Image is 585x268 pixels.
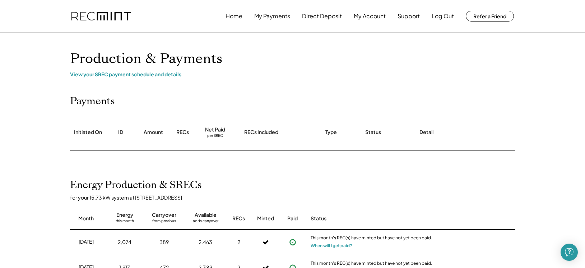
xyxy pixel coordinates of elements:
[144,129,163,136] div: Amount
[244,129,278,136] div: RECs Included
[226,9,242,23] button: Home
[116,219,134,226] div: this month
[398,9,420,23] button: Support
[419,129,433,136] div: Detail
[287,237,298,248] button: Payment approved, but not yet initiated.
[257,215,274,222] div: Minted
[561,244,578,261] div: Open Intercom Messenger
[71,12,131,21] img: recmint-logotype%403x.png
[152,219,176,226] div: from previous
[232,215,245,222] div: RECs
[70,179,202,191] h2: Energy Production & SRECs
[176,129,189,136] div: RECs
[311,235,433,242] div: This month's REC(s) have minted but have not yet been paid.
[354,9,386,23] button: My Account
[195,211,217,219] div: Available
[302,9,342,23] button: Direct Deposit
[70,95,115,107] h2: Payments
[70,51,515,67] h1: Production & Payments
[118,239,131,246] div: 2,074
[466,11,514,21] button: Refer a Friend
[311,260,433,268] div: This month's REC(s) have minted but have not yet been paid.
[118,129,123,136] div: ID
[287,215,298,222] div: Paid
[159,239,169,246] div: 389
[116,211,133,219] div: Energy
[432,9,454,23] button: Log Out
[74,129,102,136] div: Initiated On
[325,129,337,136] div: Type
[199,239,212,246] div: 2,463
[237,239,240,246] div: 2
[365,129,381,136] div: Status
[311,215,433,222] div: Status
[193,219,218,226] div: adds carryover
[78,215,94,222] div: Month
[254,9,290,23] button: My Payments
[70,194,523,201] div: for your 15.73 kW system at [STREET_ADDRESS]
[205,126,225,133] div: Net Paid
[152,211,176,219] div: Carryover
[70,71,515,77] div: View your SREC payment schedule and details
[207,133,223,139] div: per SREC
[79,238,94,245] div: [DATE]
[311,242,352,249] button: When will I get paid?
